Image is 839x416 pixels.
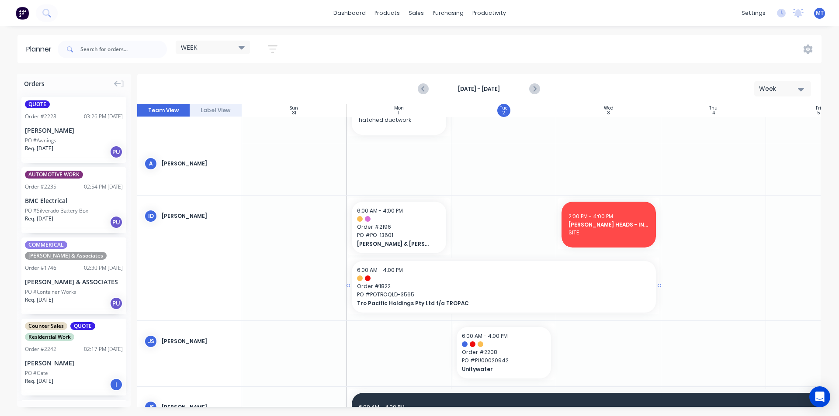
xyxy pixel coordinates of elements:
[16,7,29,20] img: Factory
[25,333,74,341] span: Residential Work
[357,282,651,290] span: Order # 1822
[462,357,546,364] span: PO # PU00020942
[162,160,235,168] div: [PERSON_NAME]
[25,241,67,249] span: COMMERICAL
[809,386,830,407] div: Open Intercom Messenger
[25,126,123,135] div: [PERSON_NAME]
[357,231,441,239] span: PO # PO-13601
[25,100,50,108] span: QUOTE
[816,9,824,17] span: MT
[24,79,45,88] span: Orders
[329,7,370,20] a: dashboard
[817,111,820,115] div: 5
[462,365,537,373] span: Unitywater
[144,401,157,414] div: JS
[181,43,198,52] span: WEEK
[468,7,510,20] div: productivity
[462,348,546,356] span: Order # 2208
[569,213,613,220] span: 2:00 PM - 4:00 PM
[503,111,505,115] div: 2
[357,299,621,307] span: Tro Pacific Holdings Pty Ltd t/a TROPAC
[292,111,296,115] div: 31
[110,216,123,229] div: PU
[144,157,157,170] div: A
[84,113,123,120] div: 03:26 PM [DATE]
[370,7,404,20] div: products
[110,145,123,158] div: PU
[816,106,821,111] div: Fri
[25,215,53,223] span: Req. [DATE]
[290,106,298,111] div: Sun
[737,7,770,20] div: settings
[25,183,56,191] div: Order # 2235
[84,345,123,353] div: 02:17 PM [DATE]
[604,106,614,111] div: Wed
[759,84,799,93] div: Week
[26,44,56,55] div: Planner
[25,345,56,353] div: Order # 2242
[462,332,508,340] span: 6:00 AM - 4:00 PM
[428,7,468,20] div: purchasing
[569,229,649,237] span: SITE
[25,264,56,272] div: Order # 1746
[25,296,53,304] span: Req. [DATE]
[162,337,235,345] div: [PERSON_NAME]
[404,7,428,20] div: sales
[144,210,157,223] div: ID
[137,104,190,117] button: Team View
[162,212,235,220] div: [PERSON_NAME]
[144,335,157,348] div: JS
[754,81,811,96] button: Week
[25,196,123,205] div: BMC Electrical
[25,144,53,152] span: Req. [DATE]
[25,277,123,286] div: [PERSON_NAME] & ASSOCIATES
[357,266,403,274] span: 6:00 AM - 4:00 PM
[25,137,56,144] div: PO #Awnings
[357,240,433,248] span: [PERSON_NAME] & [PERSON_NAME] Electrical
[110,297,123,310] div: PU
[25,369,48,377] div: PO #Gate
[84,183,123,191] div: 02:54 PM [DATE]
[500,106,507,111] div: Tue
[25,358,123,368] div: [PERSON_NAME]
[709,106,718,111] div: Thu
[80,41,167,58] input: Search for orders...
[25,207,88,215] div: PO #Silverado Battery Box
[162,403,235,411] div: [PERSON_NAME]
[25,252,107,260] span: [PERSON_NAME] & Associates
[25,113,56,120] div: Order # 2228
[398,111,399,115] div: 1
[569,221,649,229] span: [PERSON_NAME] HEADS - INSTALL BENCHES SHELVES & CAPPINGS CUT DOWN BENCH
[25,377,53,385] span: Req. [DATE]
[25,171,83,179] span: AUTOMOTIVE WORK
[25,288,76,296] div: PO #Container Works
[84,264,123,272] div: 02:30 PM [DATE]
[190,104,242,117] button: Label View
[357,207,403,214] span: 6:00 AM - 4:00 PM
[435,85,523,93] strong: [DATE] - [DATE]
[357,291,651,299] span: PO # POTROQLD-3565
[712,111,715,115] div: 4
[394,106,404,111] div: Mon
[25,322,67,330] span: Counter Sales
[607,111,610,115] div: 3
[70,322,95,330] span: QUOTE
[359,403,405,411] span: 6:00 AM - 4:00 PM
[110,378,123,391] div: I
[357,223,441,231] span: Order # 2196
